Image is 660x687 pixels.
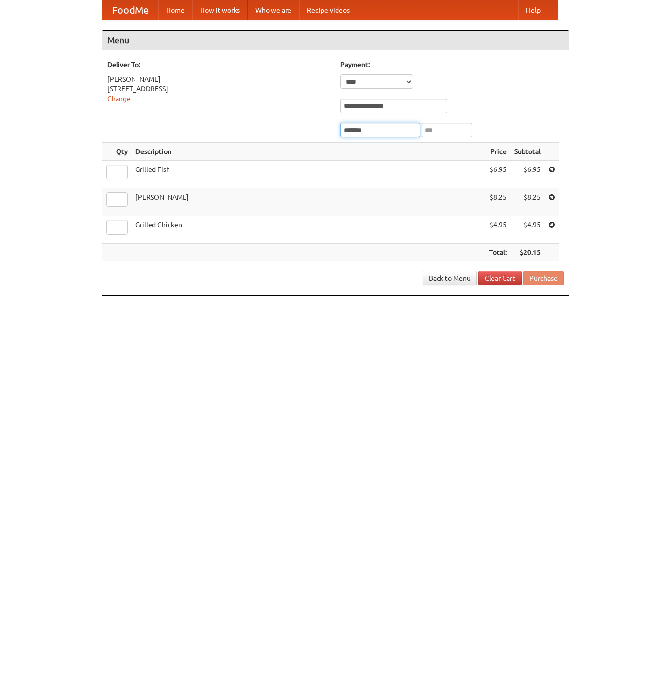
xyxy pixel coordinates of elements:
[510,161,544,188] td: $6.95
[102,0,158,20] a: FoodMe
[518,0,548,20] a: Help
[107,60,331,69] h5: Deliver To:
[478,271,522,285] a: Clear Cart
[107,84,331,94] div: [STREET_ADDRESS]
[102,31,569,50] h4: Menu
[510,188,544,216] td: $8.25
[299,0,357,20] a: Recipe videos
[102,143,132,161] th: Qty
[132,161,485,188] td: Grilled Fish
[423,271,477,285] a: Back to Menu
[107,95,131,102] a: Change
[192,0,248,20] a: How it works
[510,143,544,161] th: Subtotal
[340,60,564,69] h5: Payment:
[107,74,331,84] div: [PERSON_NAME]
[510,244,544,262] th: $20.15
[485,188,510,216] td: $8.25
[485,244,510,262] th: Total:
[485,161,510,188] td: $6.95
[248,0,299,20] a: Who we are
[132,143,485,161] th: Description
[485,216,510,244] td: $4.95
[485,143,510,161] th: Price
[158,0,192,20] a: Home
[523,271,564,285] button: Purchase
[510,216,544,244] td: $4.95
[132,216,485,244] td: Grilled Chicken
[132,188,485,216] td: [PERSON_NAME]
